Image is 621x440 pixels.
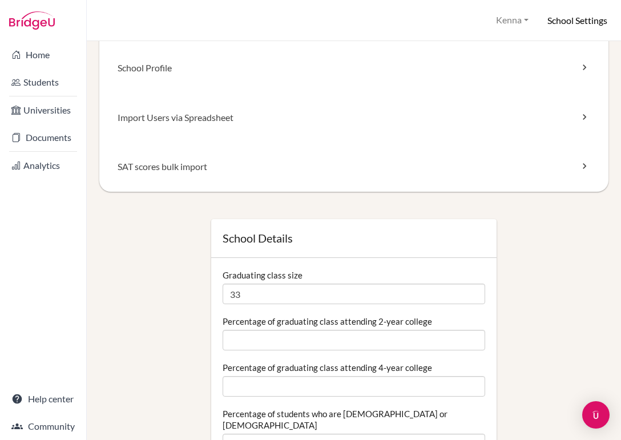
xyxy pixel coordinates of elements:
label: Graduating class size [223,269,303,281]
a: Home [2,43,84,66]
h6: School Settings [547,14,607,27]
a: Help center [2,387,84,410]
a: Universities [2,99,84,122]
img: Bridge-U [9,11,55,30]
label: Percentage of graduating class attending 2-year college [223,316,432,327]
button: Kenna [491,10,534,31]
a: Students [2,71,84,94]
a: Import Users via Spreadsheet [99,93,608,143]
a: Documents [2,126,84,149]
a: School Profile [99,43,608,93]
label: Percentage of graduating class attending 4-year college [223,362,432,373]
label: Percentage of students who are [DEMOGRAPHIC_DATA] or [DEMOGRAPHIC_DATA] [223,408,485,431]
div: Open Intercom Messenger [582,401,610,429]
h1: School Details [223,231,485,246]
a: Community [2,415,84,438]
a: SAT scores bulk import [99,142,608,192]
a: Analytics [2,154,84,177]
